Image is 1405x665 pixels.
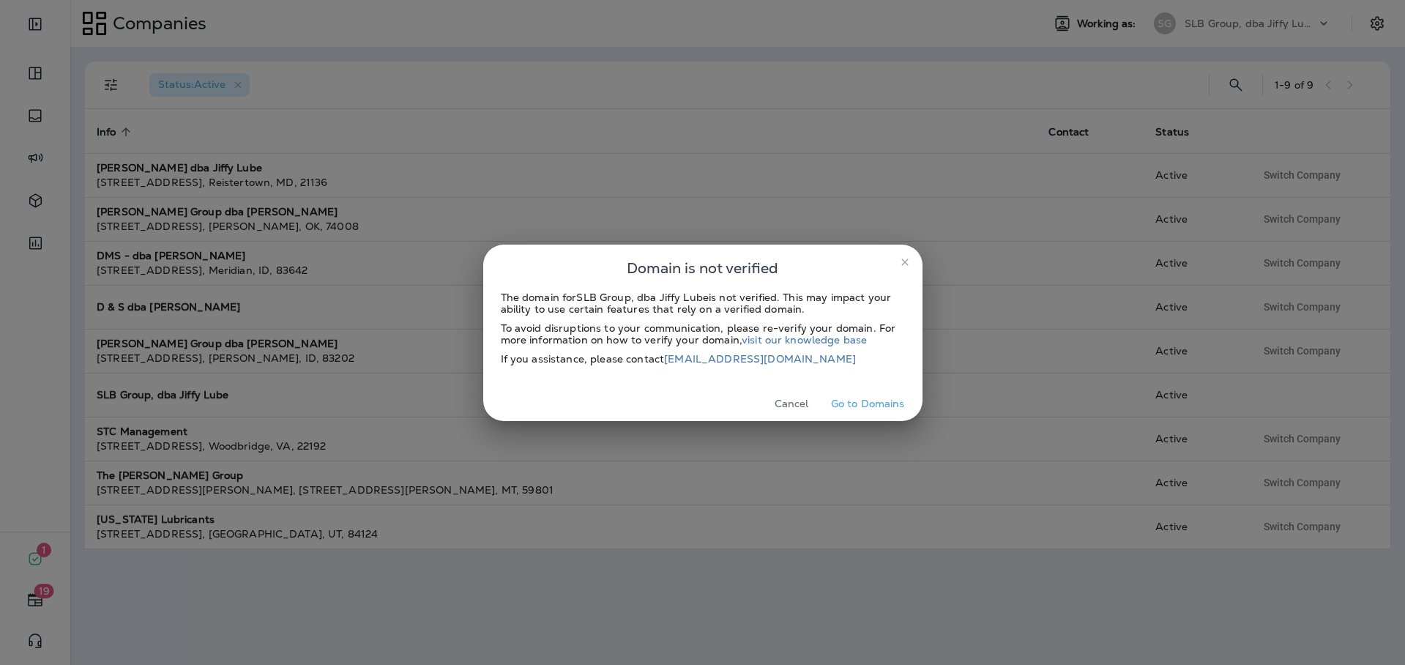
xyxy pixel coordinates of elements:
[893,250,917,274] button: close
[627,256,778,280] span: Domain is not verified
[501,353,905,365] div: If you assistance, please contact
[764,393,819,415] button: Cancel
[501,322,905,346] div: To avoid disruptions to your communication, please re-verify your domain. For more information on...
[825,393,911,415] button: Go to Domains
[501,291,905,315] div: The domain for SLB Group, dba Jiffy Lube is not verified. This may impact your ability to use cer...
[742,333,867,346] a: visit our knowledge base
[664,352,856,365] a: [EMAIL_ADDRESS][DOMAIN_NAME]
